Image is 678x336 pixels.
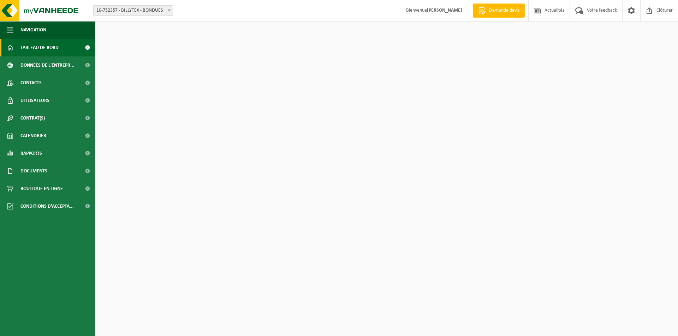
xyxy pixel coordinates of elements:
span: Documents [20,162,47,180]
span: Contrat(s) [20,109,45,127]
span: Utilisateurs [20,92,49,109]
a: Demande devis [473,4,525,18]
span: Données de l'entrepr... [20,56,75,74]
span: Boutique en ligne [20,180,63,197]
span: Navigation [20,21,46,39]
span: Rapports [20,145,42,162]
span: 10-752357 - BILLYTEX - BONDUES [93,5,173,16]
span: Calendrier [20,127,46,145]
strong: [PERSON_NAME] [427,8,462,13]
span: Contacts [20,74,42,92]
span: Tableau de bord [20,39,59,56]
span: 10-752357 - BILLYTEX - BONDUES [94,6,173,16]
span: Demande devis [487,7,521,14]
span: Conditions d'accepta... [20,197,74,215]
